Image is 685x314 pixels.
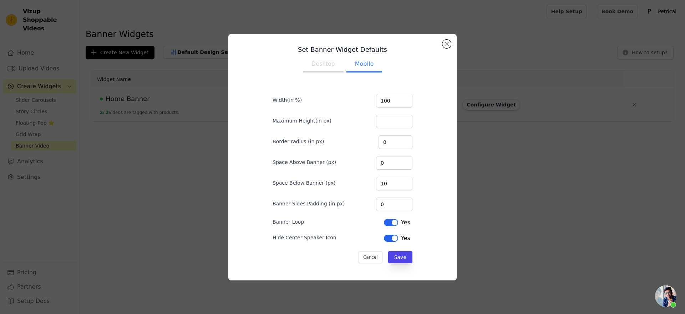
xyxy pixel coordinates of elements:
[273,138,324,145] label: Border radius (in px)
[273,179,336,186] label: Space Below Banner (px)
[273,96,302,104] label: Width(in %)
[273,234,336,241] label: Hide Center Speaker Icon
[388,251,412,263] button: Save
[273,117,331,124] label: Maximum Height(in px)
[273,159,336,166] label: Space Above Banner (px)
[359,251,382,263] button: Cancel
[401,234,410,243] span: Yes
[442,40,451,48] button: Close modal
[346,57,382,73] button: Mobile
[655,285,676,307] a: Open chat
[273,200,345,207] label: Banner Sides Padding (in px)
[273,218,304,225] label: Banner Loop
[401,218,410,227] span: Yes
[303,57,344,73] button: Desktop
[261,45,424,54] h3: Set Banner Widget Defaults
